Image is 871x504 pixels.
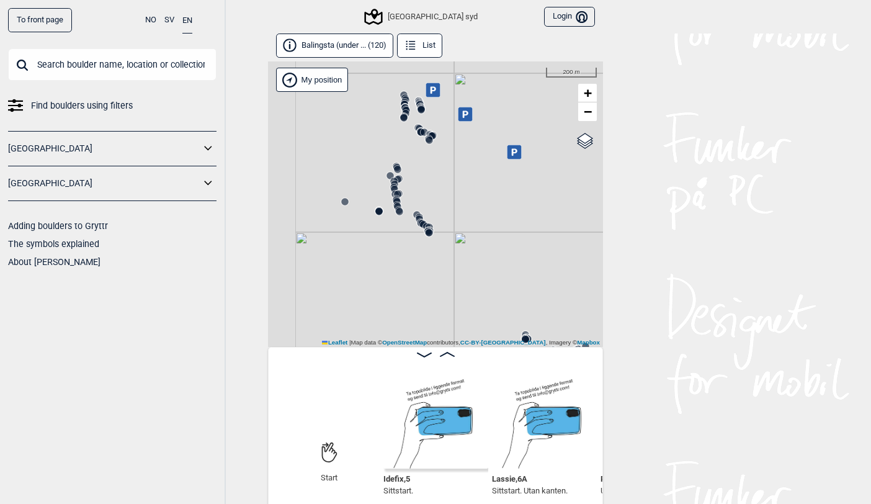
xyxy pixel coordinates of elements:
[601,485,695,497] p: Utan toppkanten innan utto
[8,48,217,81] input: Search boulder name, location or collection
[276,68,348,92] div: Show my position
[8,140,200,158] a: [GEOGRAPHIC_DATA]
[319,338,603,347] div: Map data © contributors, , Imagery ©
[8,8,72,32] a: To front page
[578,102,597,121] a: Zoom out
[349,339,351,346] span: |
[578,84,597,102] a: Zoom in
[182,8,192,34] button: EN
[601,364,705,469] img: Bilde Mangler
[31,97,133,115] span: Find boulders using filters
[492,364,597,469] img: Bilde Mangler
[584,85,592,101] span: +
[382,339,427,346] a: OpenStreetMap
[366,9,477,24] div: [GEOGRAPHIC_DATA] syd
[8,97,217,115] a: Find boulders using filters
[573,127,597,155] a: Layers
[492,485,568,497] p: Sittstart. Utan kanten.
[8,257,100,267] a: About [PERSON_NAME]
[8,174,200,192] a: [GEOGRAPHIC_DATA]
[383,485,413,497] p: Sittstart.
[383,472,410,484] span: Idefix , 5
[397,34,442,58] button: List
[584,104,592,119] span: −
[460,339,546,346] a: CC-BY-[GEOGRAPHIC_DATA]
[8,239,99,249] a: The symbols explained
[164,8,174,32] button: SV
[322,339,347,346] a: Leaflet
[546,68,597,78] div: 200 m
[544,7,595,27] button: Login
[276,34,393,58] button: Balingsta (under ... (120)
[492,472,527,484] span: Lassie , 6A
[8,221,108,231] a: Adding boulders to Gryttr
[145,8,156,32] button: NO
[577,339,600,346] a: Mapbox
[383,364,488,469] img: Bilde Mangler
[601,472,634,484] span: Pluto , 6B+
